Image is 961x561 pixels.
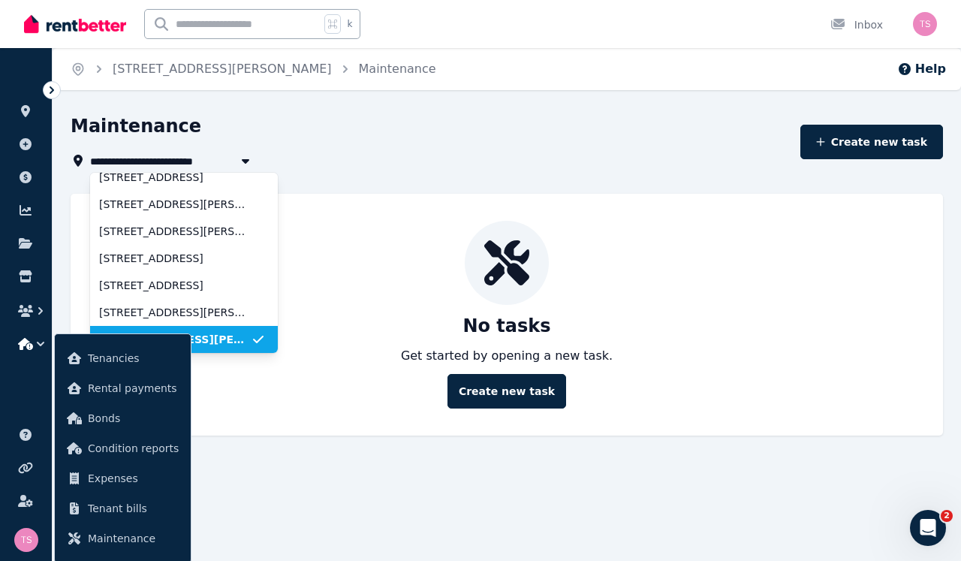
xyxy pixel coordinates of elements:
span: k [347,18,352,30]
span: Tenancies [88,349,179,367]
a: Rental payments [61,373,185,403]
span: Bonds [88,409,179,427]
span: [STREET_ADDRESS] [99,170,251,185]
button: Create new task [447,374,566,409]
p: Get started by opening a new task. [401,347,613,365]
img: Tarun Sharma [913,12,937,36]
button: Help [897,60,946,78]
a: Expenses [61,463,185,493]
span: [STREET_ADDRESS][PERSON_NAME][PERSON_NAME] [99,197,251,212]
nav: Breadcrumb [53,48,454,90]
span: Maintenance [88,529,179,547]
span: 2 [941,510,953,522]
a: Tenant bills [61,493,185,523]
a: Maintenance [359,62,436,76]
button: Create new task [800,125,944,159]
span: Condition reports [88,439,179,457]
a: Condition reports [61,433,185,463]
span: [STREET_ADDRESS][PERSON_NAME][PERSON_NAME] [99,305,251,320]
span: [STREET_ADDRESS][PERSON_NAME][PERSON_NAME] [99,224,251,239]
a: Tenancies [61,343,185,373]
span: [STREET_ADDRESS] [99,278,251,293]
p: No tasks [462,314,550,338]
h1: Maintenance [71,114,201,138]
a: Bonds [61,403,185,433]
a: [STREET_ADDRESS][PERSON_NAME] [113,62,332,76]
img: Tarun Sharma [14,528,38,552]
iframe: Intercom live chat [910,510,946,546]
span: Rental payments [88,379,179,397]
div: Inbox [830,17,883,32]
span: [STREET_ADDRESS] [99,251,251,266]
a: Maintenance [61,523,185,553]
img: RentBetter [24,13,126,35]
span: Expenses [88,469,179,487]
span: [STREET_ADDRESS][PERSON_NAME] [99,332,251,347]
span: Tenant bills [88,499,179,517]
